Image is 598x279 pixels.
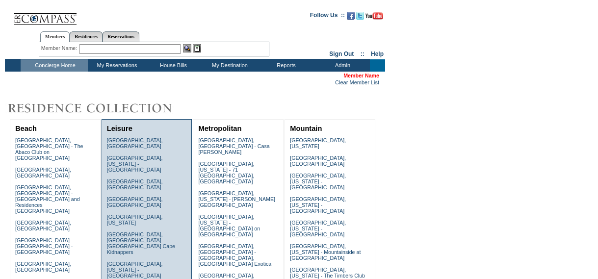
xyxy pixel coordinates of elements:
a: [GEOGRAPHIC_DATA], [GEOGRAPHIC_DATA] [15,220,71,231]
a: Mountain [290,125,322,132]
img: Reservations [193,44,201,52]
a: [GEOGRAPHIC_DATA], [GEOGRAPHIC_DATA] [107,137,163,149]
a: [GEOGRAPHIC_DATA], [US_STATE] - [PERSON_NAME][GEOGRAPHIC_DATA] [198,190,275,208]
a: [GEOGRAPHIC_DATA], [GEOGRAPHIC_DATA] [15,167,71,178]
a: Members [40,31,70,42]
a: [GEOGRAPHIC_DATA], [US_STATE] - [GEOGRAPHIC_DATA] [290,173,346,190]
a: [GEOGRAPHIC_DATA], [GEOGRAPHIC_DATA] - [GEOGRAPHIC_DATA], [GEOGRAPHIC_DATA] Exotica [198,243,271,267]
a: Leisure [107,125,132,132]
a: [GEOGRAPHIC_DATA], [US_STATE] [107,214,163,226]
a: Reservations [103,31,139,42]
img: Follow us on Twitter [356,12,364,20]
a: [GEOGRAPHIC_DATA], [US_STATE] - [GEOGRAPHIC_DATA] [107,155,163,173]
td: Admin [313,59,370,72]
a: [GEOGRAPHIC_DATA], [US_STATE] - Mountainside at [GEOGRAPHIC_DATA] [290,243,361,261]
a: [GEOGRAPHIC_DATA], [GEOGRAPHIC_DATA] [15,261,71,273]
a: Residences [70,31,103,42]
span: :: [361,51,364,57]
a: Clear [335,79,348,85]
a: [GEOGRAPHIC_DATA], [GEOGRAPHIC_DATA] - [GEOGRAPHIC_DATA] Cape Kidnappers [107,231,175,255]
a: Become our fan on Facebook [347,15,355,21]
td: My Reservations [88,59,144,72]
a: [GEOGRAPHIC_DATA], [US_STATE] - [GEOGRAPHIC_DATA] [290,196,346,214]
a: [GEOGRAPHIC_DATA], [US_STATE] - [GEOGRAPHIC_DATA] [290,220,346,237]
a: Beach [15,125,37,132]
a: [GEOGRAPHIC_DATA] - [GEOGRAPHIC_DATA] - [GEOGRAPHIC_DATA] [15,237,73,255]
a: [GEOGRAPHIC_DATA], [US_STATE] - The Timbers Club [290,267,365,279]
a: [GEOGRAPHIC_DATA], [US_STATE] - 71 [GEOGRAPHIC_DATA], [GEOGRAPHIC_DATA] [198,161,254,184]
a: Sign Out [329,51,354,57]
span: Member Name [343,73,379,78]
td: My Destination [201,59,257,72]
img: View [183,44,191,52]
a: [GEOGRAPHIC_DATA], [US_STATE] - [GEOGRAPHIC_DATA] on [GEOGRAPHIC_DATA] [198,214,260,237]
img: Compass Home [13,5,77,25]
img: Destinations by Exclusive Resorts [5,99,196,118]
td: Concierge Home [21,59,88,72]
a: [GEOGRAPHIC_DATA], [GEOGRAPHIC_DATA] [290,155,346,167]
img: Subscribe to our YouTube Channel [365,12,383,20]
a: Follow us on Twitter [356,15,364,21]
a: [GEOGRAPHIC_DATA], [GEOGRAPHIC_DATA] - The Abaco Club on [GEOGRAPHIC_DATA] [15,137,83,161]
a: [GEOGRAPHIC_DATA], [US_STATE] [290,137,346,149]
td: Reports [257,59,313,72]
a: Subscribe to our YouTube Channel [365,15,383,21]
a: Help [371,51,384,57]
a: Metropolitan [198,125,241,132]
a: Member List [349,79,379,85]
a: [GEOGRAPHIC_DATA], [GEOGRAPHIC_DATA] - [GEOGRAPHIC_DATA] and Residences [GEOGRAPHIC_DATA] [15,184,80,214]
a: [GEOGRAPHIC_DATA], [US_STATE] - [GEOGRAPHIC_DATA] [107,261,163,279]
div: Member Name: [41,44,79,52]
img: Become our fan on Facebook [347,12,355,20]
a: [GEOGRAPHIC_DATA], [GEOGRAPHIC_DATA] [107,178,163,190]
a: [GEOGRAPHIC_DATA], [GEOGRAPHIC_DATA] [107,196,163,208]
td: Follow Us :: [310,11,345,23]
td: House Bills [144,59,201,72]
a: [GEOGRAPHIC_DATA], [GEOGRAPHIC_DATA] - Casa [PERSON_NAME] [198,137,269,155]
